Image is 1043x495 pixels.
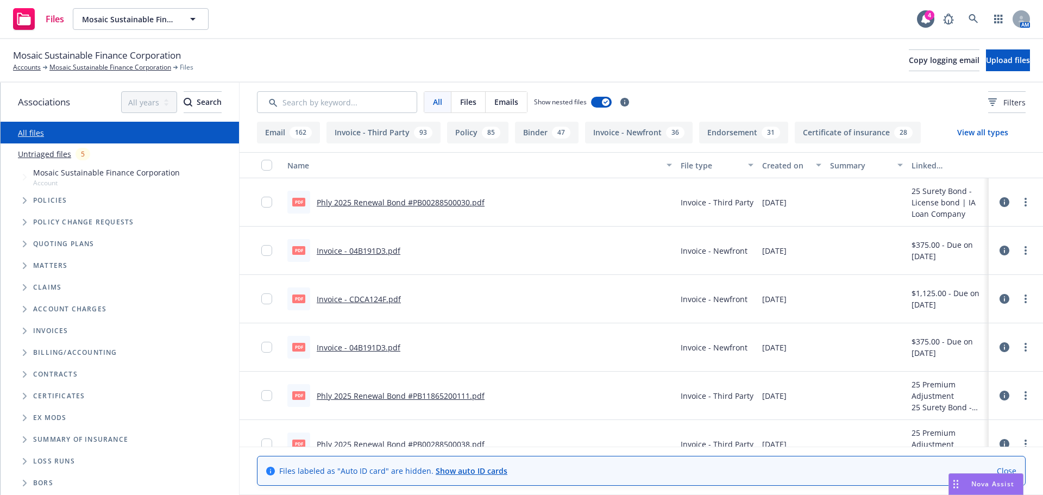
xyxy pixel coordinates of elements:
[1,342,239,494] div: Folder Tree Example
[317,342,400,353] a: Invoice - 04B191D3.pdf
[963,8,984,30] a: Search
[317,197,485,208] a: Phly 2025 Renewal Bond #PB00288500030.pdf
[33,284,61,291] span: Claims
[436,466,507,476] a: Show auto ID cards
[940,122,1026,143] button: View all types
[681,438,753,450] span: Invoice - Third Party
[894,127,913,139] div: 28
[515,122,579,143] button: Binder
[909,55,979,65] span: Copy logging email
[938,8,959,30] a: Report a Bug
[830,160,891,171] div: Summary
[283,152,676,178] button: Name
[681,245,747,256] span: Invoice - Newfront
[912,287,984,310] div: $1,125.00 - Due on [DATE]
[1019,196,1032,209] a: more
[33,178,180,187] span: Account
[279,465,507,477] span: Files labeled as "Auto ID card" are hidden.
[261,160,272,171] input: Select all
[33,393,85,399] span: Certificates
[1019,244,1032,257] a: more
[762,245,787,256] span: [DATE]
[317,391,485,401] a: Phly 2025 Renewal Bond #PB11865200111.pdf
[912,427,984,450] div: 25 Premium Adjustment
[997,465,1016,477] a: Close
[699,122,788,143] button: Endorsement
[585,122,693,143] button: Invoice - Newfront
[261,293,272,304] input: Toggle Row Selected
[261,197,272,208] input: Toggle Row Selected
[758,152,826,178] button: Created on
[292,440,305,448] span: pdf
[447,122,508,143] button: Policy
[762,342,787,353] span: [DATE]
[49,62,171,72] a: Mosaic Sustainable Finance Corporation
[317,246,400,256] a: Invoice - 04B191D3.pdf
[681,293,747,305] span: Invoice - Newfront
[317,439,485,449] a: Phly 2025 Renewal Bond #PB00288500038.pdf
[261,390,272,401] input: Toggle Row Selected
[762,438,787,450] span: [DATE]
[681,160,742,171] div: File type
[949,474,963,494] div: Drag to move
[762,197,787,208] span: [DATE]
[912,160,984,171] div: Linked associations
[33,371,78,378] span: Contracts
[18,95,70,109] span: Associations
[33,262,67,269] span: Matters
[988,97,1026,108] span: Filters
[762,160,809,171] div: Created on
[912,379,984,402] div: 25 Premium Adjustment
[948,473,1023,495] button: Nova Assist
[184,91,222,113] button: SearchSearch
[257,91,417,113] input: Search by keyword...
[482,127,500,139] div: 85
[1019,341,1032,354] a: more
[912,239,984,262] div: $375.00 - Due on [DATE]
[762,127,780,139] div: 31
[33,436,128,443] span: Summary of insurance
[292,391,305,399] span: pdf
[180,62,193,72] span: Files
[290,127,312,139] div: 162
[826,152,907,178] button: Summary
[184,92,222,112] div: Search
[33,480,53,486] span: BORs
[33,328,68,334] span: Invoices
[414,127,432,139] div: 93
[912,402,984,413] div: 25 Surety Bond - Commonwealth of [US_STATE] - Consumer Finance Bond
[986,49,1030,71] button: Upload files
[13,48,181,62] span: Mosaic Sustainable Finance Corporation
[33,241,95,247] span: Quoting plans
[292,198,305,206] span: pdf
[76,148,90,160] div: 5
[909,49,979,71] button: Copy logging email
[261,342,272,353] input: Toggle Row Selected
[988,8,1009,30] a: Switch app
[292,246,305,254] span: pdf
[925,10,934,20] div: 4
[681,197,753,208] span: Invoice - Third Party
[73,8,209,30] button: Mosaic Sustainable Finance Corporation
[292,295,305,303] span: pdf
[988,91,1026,113] button: Filters
[762,293,787,305] span: [DATE]
[912,336,984,359] div: $375.00 - Due on [DATE]
[33,415,66,421] span: Ex Mods
[460,96,476,108] span: Files
[33,167,180,178] span: Mosaic Sustainable Finance Corporation
[18,128,44,138] a: All files
[257,122,320,143] button: Email
[261,438,272,449] input: Toggle Row Selected
[1,165,239,342] div: Tree Example
[33,306,106,312] span: Account charges
[82,14,176,25] span: Mosaic Sustainable Finance Corporation
[9,4,68,34] a: Files
[18,148,71,160] a: Untriaged files
[326,122,441,143] button: Invoice - Third Party
[184,98,192,106] svg: Search
[907,152,989,178] button: Linked associations
[33,349,117,356] span: Billing/Accounting
[762,390,787,402] span: [DATE]
[317,294,401,304] a: Invoice - CDCA124F.pdf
